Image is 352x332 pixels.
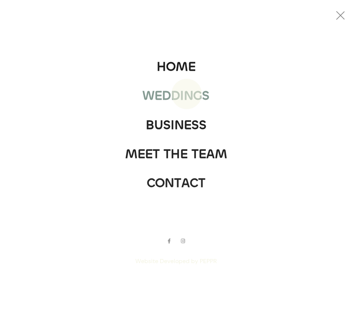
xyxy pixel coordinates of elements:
[193,84,202,107] div: G
[181,172,190,195] div: A
[135,256,217,266] div: Website Developed by PEPPR
[199,143,206,165] div: E
[166,55,176,78] div: O
[125,143,138,165] div: M
[188,55,196,78] div: E
[157,55,166,78] div: H
[215,143,227,165] div: M
[142,84,155,107] div: W
[155,172,165,195] div: O
[163,113,171,136] div: S
[157,55,196,78] a: HOME
[164,143,171,165] div: T
[146,113,154,136] div: B
[198,172,205,195] div: T
[191,113,199,136] div: S
[147,171,205,193] a: CONTACT
[171,143,180,165] div: H
[147,172,155,195] div: C
[165,172,174,195] div: N
[180,84,184,107] div: I
[190,172,198,195] div: C
[171,113,174,136] div: I
[138,143,145,165] div: E
[142,84,210,107] a: WEDDINGS
[174,172,181,195] div: T
[202,84,210,107] div: S
[176,55,188,78] div: M
[146,113,207,136] a: BUSINESS
[171,84,180,107] div: D
[145,143,153,165] div: E
[162,84,171,107] div: D
[154,113,163,136] div: U
[174,113,184,136] div: N
[153,143,160,165] div: T
[184,113,191,136] div: E
[184,84,193,107] div: N
[155,84,162,107] div: E
[180,143,188,165] div: E
[135,255,217,266] a: Website Developed by PEPPR
[206,143,215,165] div: A
[191,143,199,165] div: T
[125,142,227,164] a: MEET THE TEAM
[199,113,207,136] div: S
